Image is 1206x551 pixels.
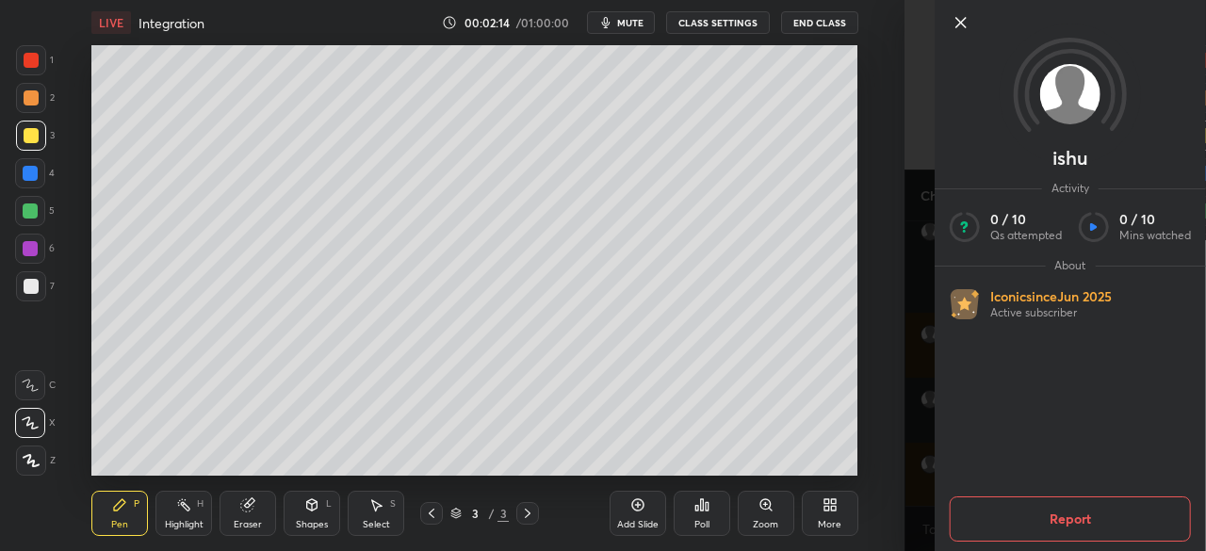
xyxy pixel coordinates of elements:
[134,499,139,509] div: P
[617,520,659,529] div: Add Slide
[139,14,204,32] h4: Integration
[16,83,55,113] div: 2
[465,508,484,519] div: 3
[818,520,841,529] div: More
[296,520,328,529] div: Shapes
[990,288,1112,305] p: Iconic since Jun 2025
[15,234,55,264] div: 6
[587,11,655,34] button: mute
[1040,64,1100,124] img: default.png
[753,520,778,529] div: Zoom
[1045,258,1095,273] span: About
[390,499,396,509] div: S
[488,508,494,519] div: /
[197,499,204,509] div: H
[1119,211,1191,228] p: 0 / 10
[1052,151,1088,166] p: ishu
[781,11,858,34] button: End Class
[15,370,56,400] div: C
[16,121,55,151] div: 3
[16,446,56,476] div: Z
[363,520,390,529] div: Select
[497,505,509,522] div: 3
[91,11,131,34] div: LIVE
[990,228,1062,243] p: Qs attempted
[234,520,262,529] div: Eraser
[990,211,1062,228] p: 0 / 10
[1042,181,1099,196] span: Activity
[165,520,204,529] div: Highlight
[666,11,770,34] button: CLASS SETTINGS
[16,271,55,301] div: 7
[694,520,709,529] div: Poll
[15,408,56,438] div: X
[617,16,644,29] span: mute
[111,520,128,529] div: Pen
[16,45,54,75] div: 1
[950,496,1191,542] button: Report
[15,158,55,188] div: 4
[15,196,55,226] div: 5
[1119,228,1191,243] p: Mins watched
[326,499,332,509] div: L
[990,305,1112,320] p: Active subscriber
